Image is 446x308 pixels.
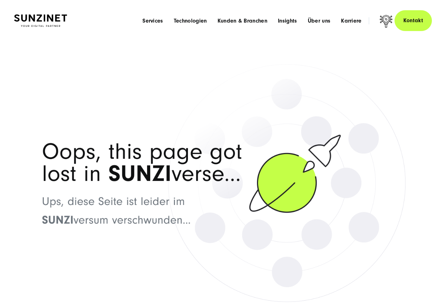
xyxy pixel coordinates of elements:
[14,14,67,27] img: SUNZINET Full Service Digital Agentur
[218,17,267,24] a: Kunden & Branchen
[174,17,207,24] a: Technologien
[341,17,362,24] a: Karriere
[395,10,432,31] a: Kontakt
[278,17,297,24] a: Insights
[142,17,163,24] a: Services
[308,17,331,24] a: Über uns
